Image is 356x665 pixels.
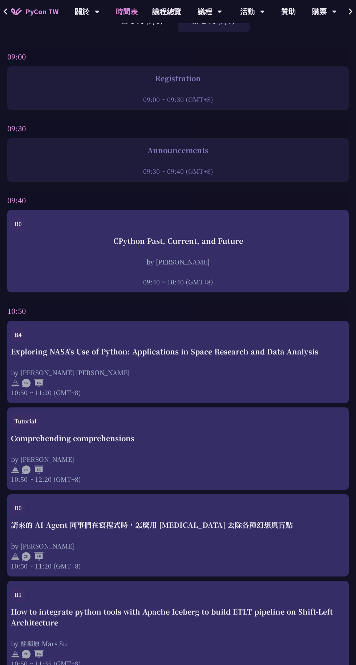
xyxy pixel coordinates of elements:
[11,561,345,570] div: 10:50 ~ 11:20 (GMT+8)
[11,414,40,428] div: Tutorial
[11,379,20,387] img: svg+xml;base64,PHN2ZyB4bWxucz0iaHR0cDovL3d3dy53My5vcmcvMjAwMC9zdmciIHdpZHRoPSIyNCIgaGVpZ2h0PSIyNC...
[11,217,25,231] div: R0
[11,257,345,266] div: by [PERSON_NAME]
[7,47,349,66] div: 09:00
[4,3,66,21] a: PyCon TW
[11,455,345,464] div: by [PERSON_NAME]
[22,465,44,474] img: ENEN.5a408d1.svg
[22,650,44,658] img: ZHEN.371966e.svg
[11,433,345,444] div: Comprehending comprehensions
[7,301,349,321] div: 10:50
[11,346,345,357] div: Exploring NASA's Use of Python: Applications in Space Research and Data Analysis
[22,552,44,561] img: ZHZH.38617ef.svg
[7,190,349,210] div: 09:40
[11,235,345,246] div: CPython Past, Current, and Future
[11,217,345,286] a: R0 CPython Past, Current, and Future by [PERSON_NAME] 09:40 ~ 10:40 (GMT+8)
[11,73,345,84] div: Registration
[11,465,20,474] img: svg+xml;base64,PHN2ZyB4bWxucz0iaHR0cDovL3d3dy53My5vcmcvMjAwMC9zdmciIHdpZHRoPSIyNCIgaGVpZ2h0PSIyNC...
[11,552,20,561] img: svg+xml;base64,PHN2ZyB4bWxucz0iaHR0cDovL3d3dy53My5vcmcvMjAwMC9zdmciIHdpZHRoPSIyNCIgaGVpZ2h0PSIyNC...
[7,119,349,138] div: 09:30
[11,639,345,648] div: by 蘇揮原 Mars Su
[11,587,25,602] div: R1
[11,368,345,377] div: by [PERSON_NAME] [PERSON_NAME]
[11,475,345,484] div: 10:50 ~ 12:20 (GMT+8)
[11,95,345,104] div: 09:00 ~ 09:30 (GMT+8)
[11,520,345,530] div: 請來的 AI Agent 同事們在寫程式時，怎麼用 [MEDICAL_DATA] 去除各種幻想與盲點
[11,327,25,342] div: R4
[11,388,345,397] div: 10:50 ~ 11:20 (GMT+8)
[11,650,20,658] img: svg+xml;base64,PHN2ZyB4bWxucz0iaHR0cDovL3d3dy53My5vcmcvMjAwMC9zdmciIHdpZHRoPSIyNCIgaGVpZ2h0PSIyNC...
[11,145,345,156] div: Announcements
[11,501,25,515] div: R0
[11,541,345,550] div: by [PERSON_NAME]
[25,6,58,17] span: PyCon TW
[11,501,345,570] a: R0 請來的 AI Agent 同事們在寫程式時，怎麼用 [MEDICAL_DATA] 去除各種幻想與盲點 by [PERSON_NAME] 10:50 ~ 11:20 (GMT+8)
[11,277,345,286] div: 09:40 ~ 10:40 (GMT+8)
[11,8,22,15] img: Home icon of PyCon TW 2025
[11,327,345,397] a: R4 Exploring NASA's Use of Python: Applications in Space Research and Data Analysis by [PERSON_NA...
[11,414,345,484] a: Tutorial Comprehending comprehensions by [PERSON_NAME] 10:50 ~ 12:20 (GMT+8)
[11,606,345,628] div: How to integrate python tools with Apache Iceberg to build ETLT pipeline on Shift-Left Architecture
[11,167,345,176] div: 09:30 ~ 09:40 (GMT+8)
[22,379,44,387] img: ENEN.5a408d1.svg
